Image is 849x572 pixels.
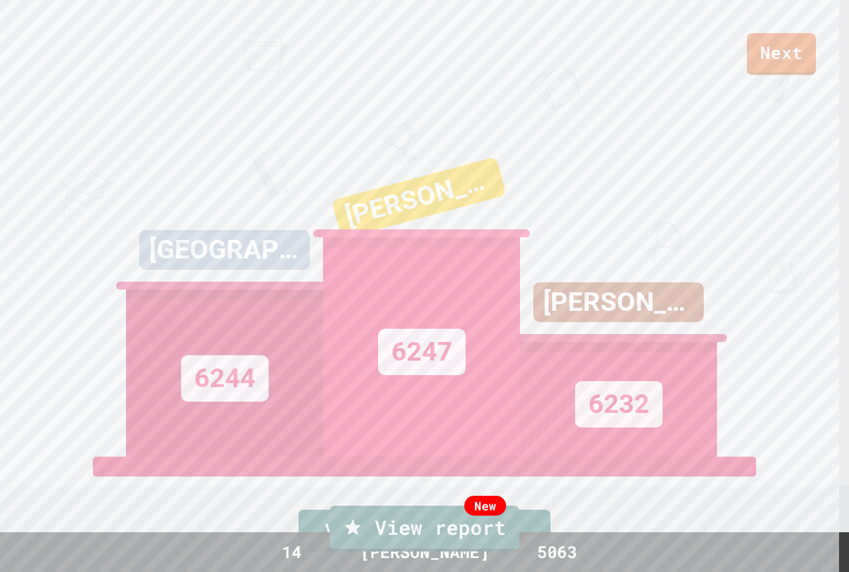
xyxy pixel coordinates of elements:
[533,282,704,322] div: [PERSON_NAME]
[378,329,466,375] div: 6247
[330,506,519,551] a: View report
[139,230,310,270] div: [GEOGRAPHIC_DATA]
[575,381,663,428] div: 6232
[181,355,269,402] div: 6244
[747,33,816,75] a: Next
[464,496,506,516] div: New
[332,156,507,239] div: [PERSON_NAME]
